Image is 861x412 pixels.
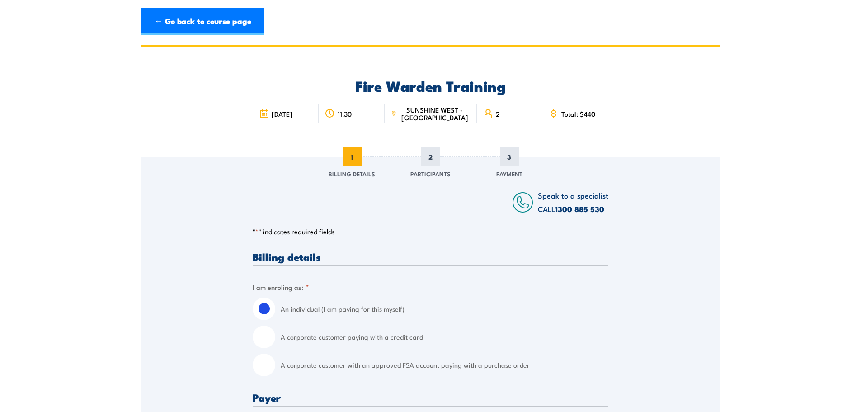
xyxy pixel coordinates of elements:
legend: I am enroling as: [253,282,309,292]
span: 2 [496,110,500,118]
span: 3 [500,147,519,166]
span: SUNSHINE WEST - [GEOGRAPHIC_DATA] [399,106,470,121]
a: 1300 885 530 [555,203,604,215]
span: Billing Details [329,169,375,178]
span: 2 [421,147,440,166]
h3: Payer [253,392,608,403]
span: 1 [343,147,362,166]
label: A corporate customer with an approved FSA account paying with a purchase order [281,354,608,376]
span: Total: $440 [561,110,595,118]
span: Payment [496,169,522,178]
a: ← Go back to course page [141,8,264,35]
span: Participants [410,169,451,178]
p: " " indicates required fields [253,227,608,236]
label: A corporate customer paying with a credit card [281,326,608,348]
span: Speak to a specialist CALL [538,189,608,214]
span: [DATE] [272,110,292,118]
h3: Billing details [253,251,608,262]
h2: Fire Warden Training [253,79,608,92]
span: 11:30 [338,110,352,118]
label: An individual (I am paying for this myself) [281,298,608,320]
